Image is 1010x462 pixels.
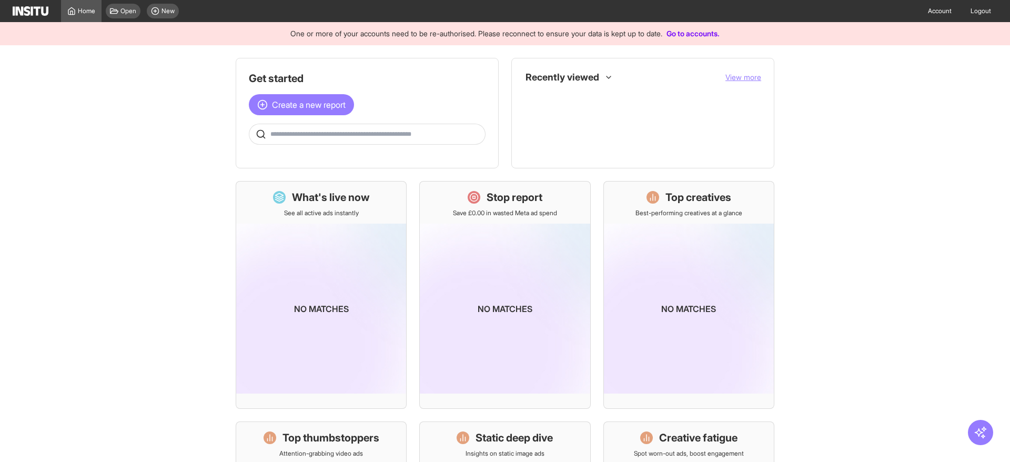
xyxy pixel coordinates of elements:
button: View more [725,72,761,83]
h1: Top creatives [665,190,731,205]
p: Best-performing creatives at a glance [635,209,742,217]
img: coming-soon-gradient_kfitwp.png [236,224,406,394]
p: No matches [478,303,532,315]
h1: Stop report [487,190,542,205]
p: Save £0.00 in wasted Meta ad spend [453,209,557,217]
span: New [161,7,175,15]
span: One or more of your accounts need to be re-authorised. Please reconnect to ensure your data is ke... [290,29,662,38]
p: Insights on static image ads [466,449,544,458]
p: See all active ads instantly [284,209,359,217]
span: Open [120,7,136,15]
img: Logo [13,6,48,16]
a: Go to accounts. [666,29,720,38]
img: coming-soon-gradient_kfitwp.png [604,224,774,394]
a: Top creativesBest-performing creatives at a glanceNo matches [603,181,774,409]
span: View more [725,73,761,82]
p: No matches [661,303,716,315]
a: Stop reportSave £0.00 in wasted Meta ad spendNo matches [419,181,590,409]
h1: Get started [249,71,486,86]
p: No matches [294,303,349,315]
h1: What's live now [292,190,370,205]
p: Attention-grabbing video ads [279,449,363,458]
button: Create a new report [249,94,354,115]
h1: Top thumbstoppers [282,430,379,445]
a: What's live nowSee all active ads instantlyNo matches [236,181,407,409]
span: Create a new report [272,98,346,111]
h1: Static deep dive [476,430,553,445]
span: Home [78,7,95,15]
img: coming-soon-gradient_kfitwp.png [420,224,590,394]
